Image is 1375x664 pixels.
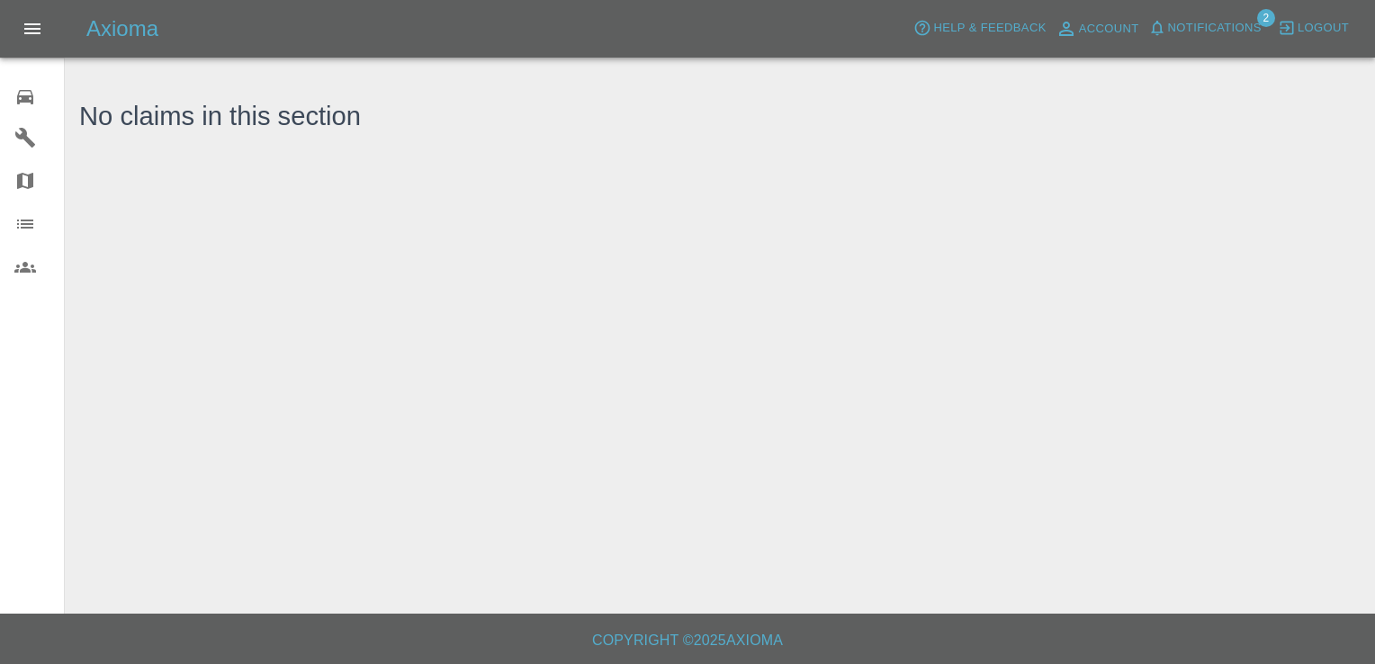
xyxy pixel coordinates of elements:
[909,14,1050,42] button: Help & Feedback
[1168,18,1262,39] span: Notifications
[1079,19,1139,40] span: Account
[1051,14,1144,43] a: Account
[933,18,1046,39] span: Help & Feedback
[86,14,158,43] h5: Axioma
[11,7,54,50] button: Open drawer
[1273,14,1353,42] button: Logout
[1144,14,1266,42] button: Notifications
[79,97,361,137] h3: No claims in this section
[1298,18,1349,39] span: Logout
[1257,9,1275,27] span: 2
[14,628,1361,653] h6: Copyright © 2025 Axioma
